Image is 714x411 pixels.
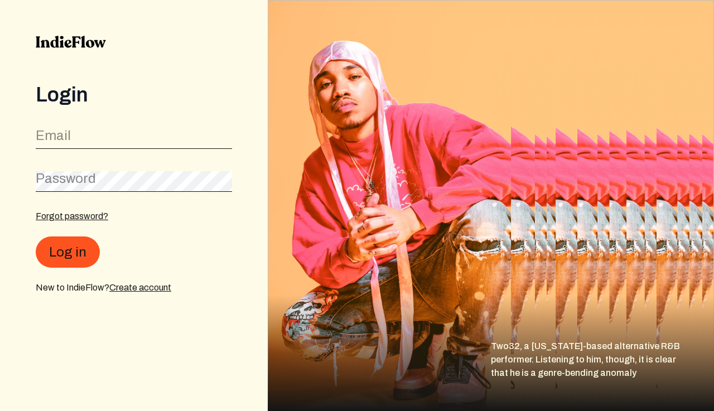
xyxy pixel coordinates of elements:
div: Login [36,84,232,106]
img: indieflow-logo-black.svg [36,36,106,48]
div: New to IndieFlow? [36,281,232,294]
label: Password [36,170,96,187]
div: Two32, a [US_STATE]-based alternative R&B performer. Listening to him, though, it is clear that h... [491,340,714,411]
a: Create account [109,283,171,292]
a: Forgot password? [36,211,108,221]
button: Log in [36,236,100,268]
label: Email [36,127,71,144]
